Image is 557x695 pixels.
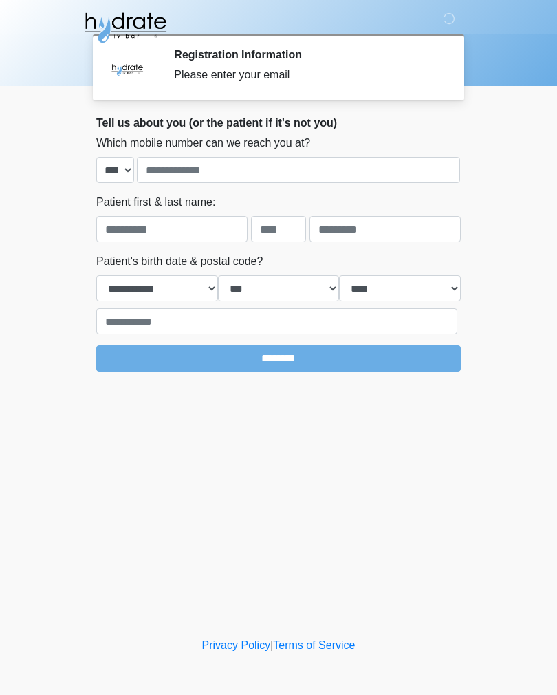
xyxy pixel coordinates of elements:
[83,10,168,45] img: Hydrate IV Bar - Fort Collins Logo
[96,194,215,211] label: Patient first & last name:
[107,48,148,89] img: Agent Avatar
[174,67,440,83] div: Please enter your email
[96,135,310,151] label: Which mobile number can we reach you at?
[270,639,273,651] a: |
[96,253,263,270] label: Patient's birth date & postal code?
[273,639,355,651] a: Terms of Service
[202,639,271,651] a: Privacy Policy
[96,116,461,129] h2: Tell us about you (or the patient if it's not you)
